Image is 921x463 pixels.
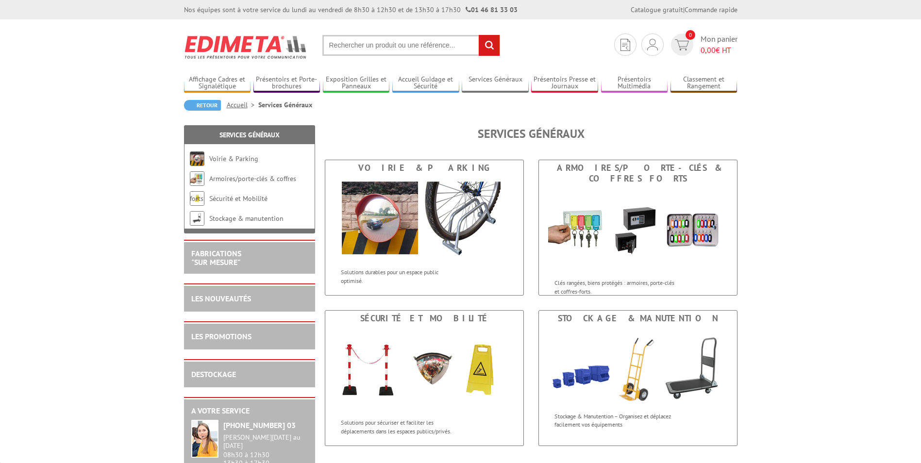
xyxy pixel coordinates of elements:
li: Services Généraux [258,100,312,110]
a: Présentoirs Multimédia [601,75,668,91]
img: Stockage & manutention [539,326,737,407]
a: Classement et Rangement [670,75,737,91]
span: € HT [701,45,737,56]
p: Clés rangées, biens protégés : armoires, porte-clés et coffres-forts. [554,279,675,295]
a: Accueil [227,100,258,109]
p: Stockage & Manutention – Organisez et déplacez facilement vos équipements [554,412,675,429]
a: FABRICATIONS"Sur Mesure" [191,248,241,267]
img: Voirie & Parking [335,176,514,263]
img: Armoires/porte-clés & coffres forts [548,186,728,274]
img: Edimeta [184,29,308,65]
div: Stockage & manutention [541,313,735,324]
a: Services Généraux [462,75,529,91]
img: devis rapide [647,39,658,50]
img: Armoires/porte-clés & coffres forts [190,171,204,186]
a: Accueil Guidage et Sécurité [392,75,459,91]
img: devis rapide [675,39,689,50]
a: LES NOUVEAUTÉS [191,294,251,303]
p: Solutions durables pour un espace public optimisé. [341,268,461,284]
a: Catalogue gratuit [631,5,683,14]
div: Armoires/porte-clés & coffres forts [541,163,735,184]
h1: Services Généraux [325,128,737,140]
a: DESTOCKAGE [191,369,236,379]
div: | [631,5,737,15]
input: Rechercher un produit ou une référence... [322,35,500,56]
a: Présentoirs et Porte-brochures [253,75,320,91]
a: Services Généraux [219,131,280,139]
a: Sécurité et Mobilité Sécurité et Mobilité Solutions pour sécuriser et faciliter les déplacements ... [325,310,524,446]
a: Sécurité et Mobilité [209,194,268,203]
a: Exposition Grilles et Panneaux [323,75,390,91]
a: Affichage Cadres et Signalétique [184,75,251,91]
p: Solutions pour sécuriser et faciliter les déplacements dans les espaces publics/privés. [341,418,461,435]
img: devis rapide [620,39,630,51]
img: Stockage & manutention [190,211,204,226]
a: Armoires/porte-clés & coffres forts Armoires/porte-clés & coffres forts Clés rangées, biens proté... [538,160,737,296]
div: Voirie & Parking [328,163,521,173]
a: Voirie & Parking Voirie & Parking Solutions durables pour un espace public optimisé. [325,160,524,296]
a: LES PROMOTIONS [191,331,251,341]
a: Présentoirs Presse et Journaux [531,75,598,91]
strong: [PHONE_NUMBER] 03 [223,420,296,430]
h2: A votre service [191,407,308,415]
img: Voirie & Parking [190,151,204,166]
a: Stockage & manutention [209,214,284,223]
a: Armoires/porte-clés & coffres forts [190,174,296,203]
div: Nos équipes sont à votre service du lundi au vendredi de 8h30 à 12h30 et de 13h30 à 17h30 [184,5,518,15]
strong: 01 46 81 33 03 [466,5,518,14]
a: devis rapide 0 Mon panier 0,00€ HT [669,33,737,56]
a: Commande rapide [685,5,737,14]
div: [PERSON_NAME][DATE] au [DATE] [223,433,308,450]
a: Stockage & manutention Stockage & manutention Stockage & Manutention – Organisez et déplacez faci... [538,310,737,446]
span: Mon panier [701,33,737,56]
span: 0,00 [701,45,716,55]
a: Retour [184,100,221,111]
img: Sécurité et Mobilité [335,326,514,413]
input: rechercher [479,35,500,56]
img: widget-service.jpg [191,420,218,458]
span: 0 [686,30,695,40]
a: Voirie & Parking [209,154,258,163]
div: Sécurité et Mobilité [328,313,521,324]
